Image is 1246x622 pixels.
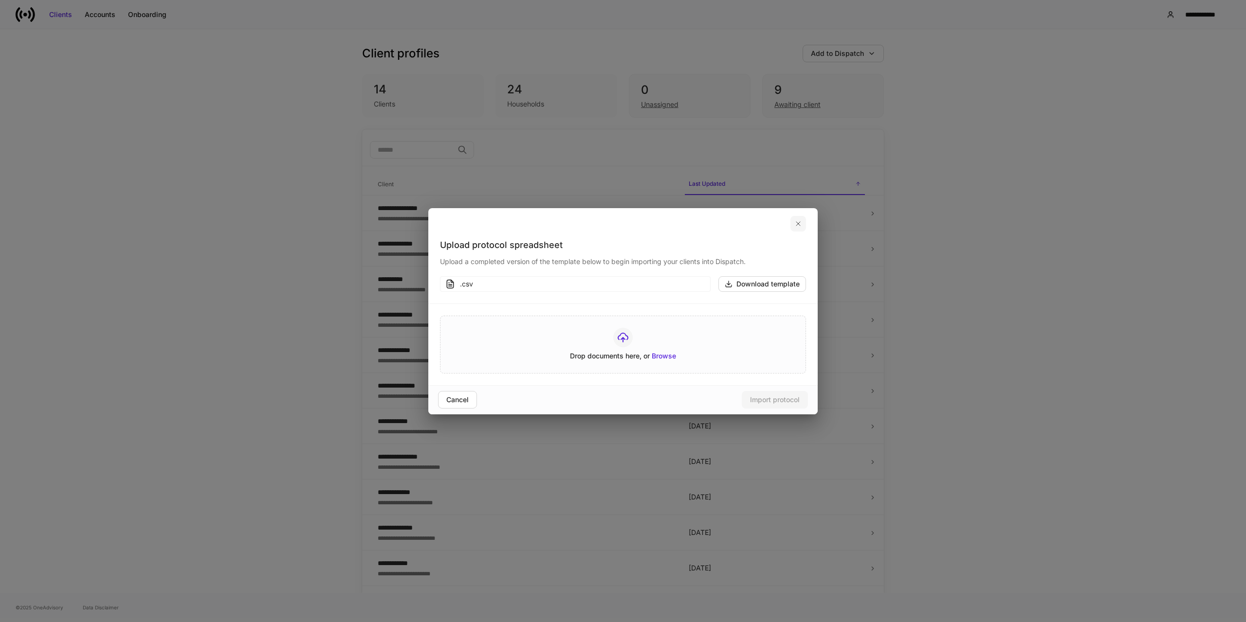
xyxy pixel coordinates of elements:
div: .csv [460,279,705,289]
button: Cancel [438,391,477,409]
button: Browse [652,351,676,361]
div: Upload protocol spreadsheet [440,239,806,251]
div: Download template [736,279,800,289]
button: Download template [718,276,806,292]
div: Cancel [446,395,469,405]
div: Upload a completed version of the template below to begin importing your clients into Dispatch. [440,251,806,267]
h5: Drop documents here, or [570,351,676,361]
button: Import protocol [742,391,808,409]
div: Import protocol [750,395,800,405]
